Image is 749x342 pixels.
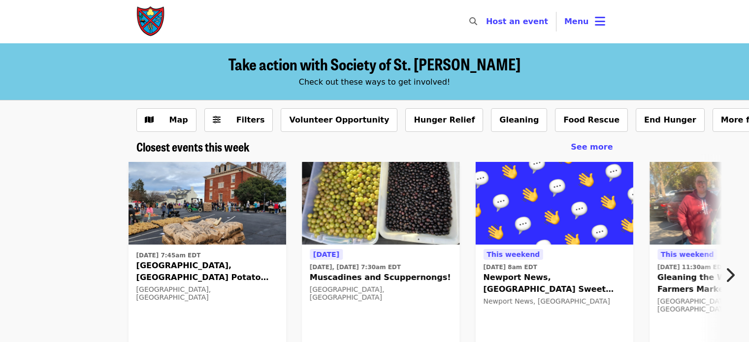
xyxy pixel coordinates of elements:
[486,17,548,26] a: Host an event
[725,266,735,284] i: chevron-right icon
[213,115,221,124] i: sliders-h icon
[310,285,452,302] div: [GEOGRAPHIC_DATA], [GEOGRAPHIC_DATA]
[556,10,613,33] button: Toggle account menu
[136,140,250,154] a: Closest events this week
[136,285,278,302] div: [GEOGRAPHIC_DATA], [GEOGRAPHIC_DATA]
[483,297,625,306] div: Newport News, [GEOGRAPHIC_DATA]
[236,115,265,124] span: Filters
[310,263,401,272] time: [DATE], [DATE] 7:30am EDT
[204,108,273,132] button: Filters (0 selected)
[555,108,628,132] button: Food Rescue
[405,108,483,132] button: Hunger Relief
[483,272,625,295] span: Newport News, [GEOGRAPHIC_DATA] Sweet Potato Drop!
[491,108,547,132] button: Gleaning
[281,108,397,132] button: Volunteer Opportunity
[302,162,459,245] img: Muscadines and Scuppernongs! organized by Society of St. Andrew
[636,108,705,132] button: End Hunger
[129,140,621,154] div: Closest events this week
[661,250,714,258] span: This weekend
[169,115,188,124] span: Map
[313,250,339,258] span: [DATE]
[228,52,521,75] span: Take action with Society of St. [PERSON_NAME]
[129,162,286,245] img: Farmville, VA Potato Drop! organized by Society of St. Andrew
[564,17,589,26] span: Menu
[475,162,633,245] img: Newport News, VA Sweet Potato Drop! organized by Society of St. Andrew
[136,138,250,155] span: Closest events this week
[469,17,477,26] i: search icon
[310,272,452,283] span: Muscadines and Scuppernongs!
[571,141,613,153] a: See more
[595,14,605,29] i: bars icon
[483,10,491,33] input: Search
[136,260,278,283] span: [GEOGRAPHIC_DATA], [GEOGRAPHIC_DATA] Potato Drop!
[657,263,726,272] time: [DATE] 11:30am EDT
[136,251,201,260] time: [DATE] 7:45am EDT
[145,115,154,124] i: map icon
[136,108,196,132] button: Show map view
[483,263,537,272] time: [DATE] 8am EDT
[136,76,613,88] div: Check out these ways to get involved!
[487,250,540,258] span: This weekend
[136,6,166,37] img: Society of St. Andrew - Home
[716,261,749,289] button: Next item
[571,142,613,152] span: See more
